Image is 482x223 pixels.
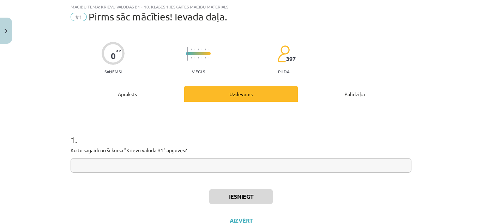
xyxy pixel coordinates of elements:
[102,69,125,74] p: Saņemsi
[5,29,7,33] img: icon-close-lesson-0947bae3869378f0d4975bcd49f059093ad1ed9edebbc8119c70593378902aed.svg
[116,49,121,52] span: XP
[205,49,206,50] img: icon-short-line-57e1e144782c952c97e751825c79c345078a6d821885a25fce030b3d8c18986b.svg
[184,86,298,102] div: Uzdevums
[205,57,206,58] img: icon-short-line-57e1e144782c952c97e751825c79c345078a6d821885a25fce030b3d8c18986b.svg
[71,147,411,154] p: Ko tu sagaidi no šī kursa "Krievu valoda B1" apguves?
[278,69,289,74] p: pilda
[71,4,411,9] div: Mācību tēma: Krievu valodas b1 - 10. klases 1.ieskaites mācību materiāls
[286,56,296,62] span: 397
[198,57,199,58] img: icon-short-line-57e1e144782c952c97e751825c79c345078a6d821885a25fce030b3d8c18986b.svg
[111,51,116,61] div: 0
[71,123,411,144] h1: 1 .
[71,86,184,102] div: Apraksts
[191,57,192,58] img: icon-short-line-57e1e144782c952c97e751825c79c345078a6d821885a25fce030b3d8c18986b.svg
[71,13,87,21] span: #1
[198,49,199,50] img: icon-short-line-57e1e144782c952c97e751825c79c345078a6d821885a25fce030b3d8c18986b.svg
[192,69,205,74] p: Viegls
[187,47,188,61] img: icon-long-line-d9ea69661e0d244f92f715978eff75569469978d946b2353a9bb055b3ed8787d.svg
[277,45,290,63] img: students-c634bb4e5e11cddfef0936a35e636f08e4e9abd3cc4e673bd6f9a4125e45ecb1.svg
[298,86,411,102] div: Palīdzība
[209,189,273,204] button: Iesniegt
[89,11,227,23] span: Pirms sāc mācīties! Ievada daļa.
[191,49,192,50] img: icon-short-line-57e1e144782c952c97e751825c79c345078a6d821885a25fce030b3d8c18986b.svg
